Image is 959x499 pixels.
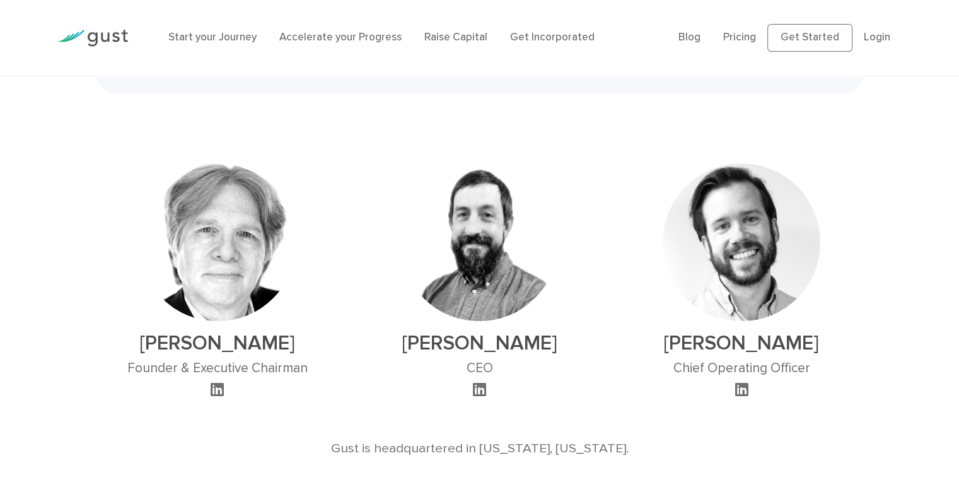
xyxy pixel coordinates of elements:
[678,31,700,44] a: Blog
[510,31,595,44] a: Get Incorporated
[663,331,820,355] h2: [PERSON_NAME]
[139,163,296,321] img: David Rose
[57,30,128,47] img: Gust Logo
[127,331,308,355] h2: [PERSON_NAME]
[126,438,833,458] p: Gust is headquartered in [US_STATE], [US_STATE].
[424,31,487,44] a: Raise Capital
[400,163,558,321] img: Peter Swan
[864,31,890,44] a: Login
[723,31,756,44] a: Pricing
[168,31,257,44] a: Start your Journey
[663,163,820,321] img: Ryan Nash
[279,31,402,44] a: Accelerate your Progress
[400,360,558,376] h3: CEO
[400,331,558,355] h2: [PERSON_NAME]
[127,360,308,376] h3: Founder & Executive Chairman
[767,24,852,52] a: Get Started
[663,360,820,376] h3: Chief Operating Officer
